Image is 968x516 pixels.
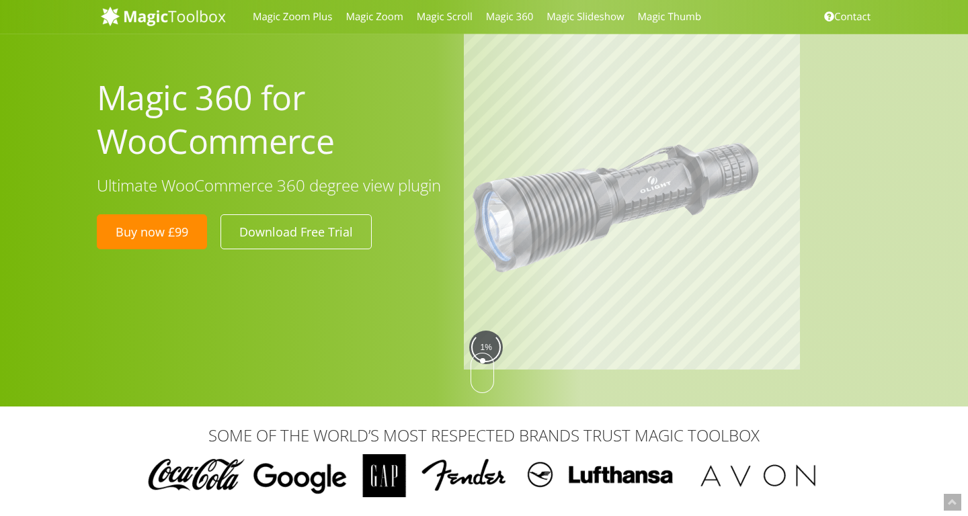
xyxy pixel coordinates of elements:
[140,454,828,497] img: Magic Toolbox Customers
[220,214,372,249] a: Download Free Trial
[97,177,444,194] h3: Ultimate WooCommerce 360 degree view plugin
[97,214,207,249] a: Buy now £99
[97,76,444,163] h1: Magic 360 for WooCommerce
[101,6,226,26] img: MagicToolbox.com - Image tools for your website
[101,427,867,444] h3: SOME OF THE WORLD’S MOST RESPECTED BRANDS TRUST MAGIC TOOLBOX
